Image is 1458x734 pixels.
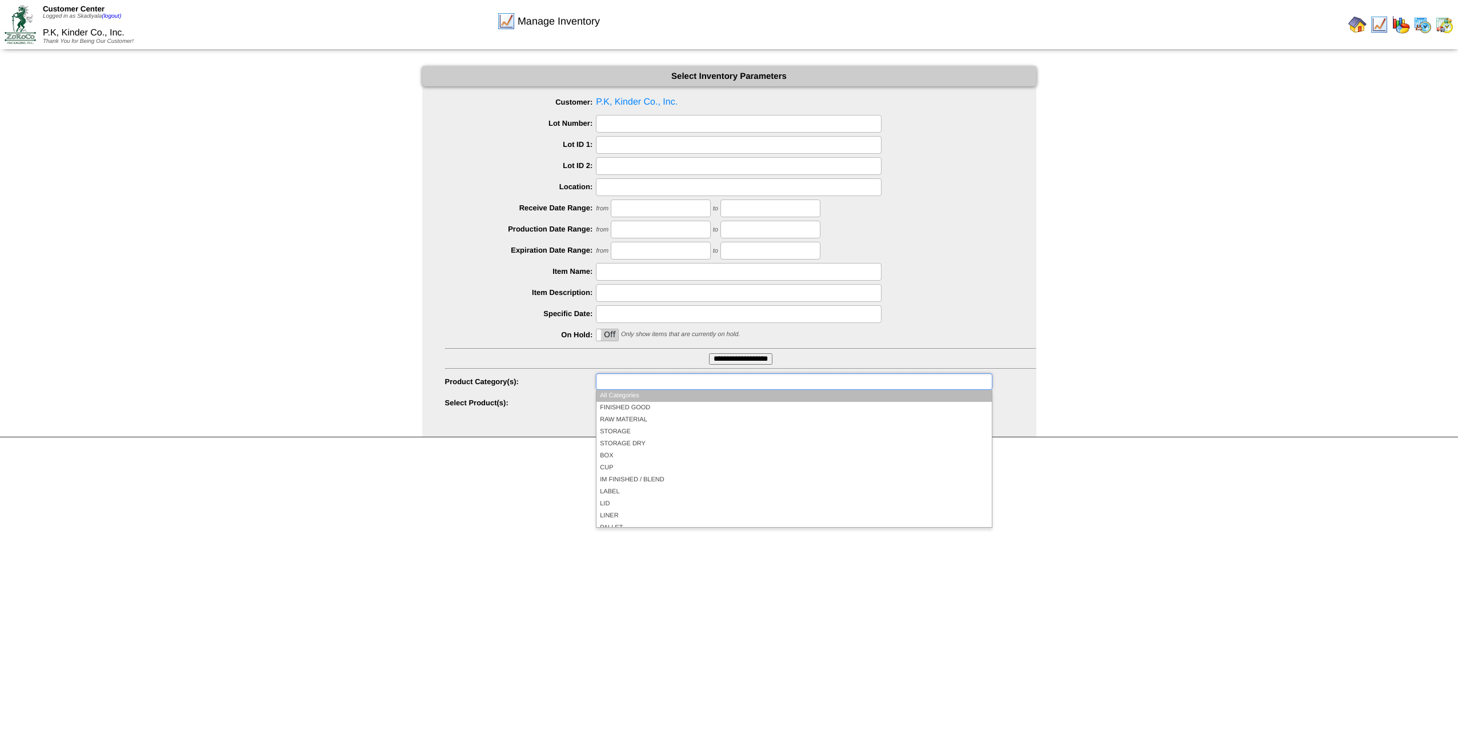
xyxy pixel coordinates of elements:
[596,486,991,498] li: LABEL
[596,390,991,402] li: All Categories
[497,12,515,30] img: line_graph.gif
[445,225,596,233] label: Production Date Range:
[445,267,596,276] label: Item Name:
[596,226,608,233] span: from
[1435,15,1453,34] img: calendarinout.gif
[445,398,596,407] label: Select Product(s):
[596,329,618,341] label: Off
[596,498,991,510] li: LID
[596,510,991,522] li: LINER
[596,248,608,254] span: from
[445,98,596,106] label: Customer:
[713,226,718,233] span: to
[422,66,1036,86] div: Select Inventory Parameters
[445,94,1036,111] span: P.K, Kinder Co., Inc.
[596,450,991,462] li: BOX
[713,248,718,254] span: to
[445,182,596,191] label: Location:
[713,205,718,212] span: to
[518,15,600,27] span: Manage Inventory
[445,377,596,386] label: Product Category(s):
[445,140,596,149] label: Lot ID 1:
[596,474,991,486] li: IM FINISHED / BLEND
[43,13,121,19] span: Logged in as Skadiyala
[445,246,596,254] label: Expiration Date Range:
[445,119,596,127] label: Lot Number:
[1370,15,1388,34] img: line_graph.gif
[596,402,991,414] li: FINISHED GOOD
[1392,15,1410,34] img: graph.gif
[43,28,125,38] span: P.K, Kinder Co., Inc.
[445,161,596,170] label: Lot ID 2:
[445,288,596,297] label: Item Description:
[43,5,105,13] span: Customer Center
[596,205,608,212] span: from
[596,438,991,450] li: STORAGE DRY
[596,522,991,534] li: PALLET
[596,329,619,341] div: OnOff
[445,204,596,212] label: Receive Date Range:
[621,331,740,338] span: Only show items that are currently on hold.
[596,462,991,474] li: CUP
[1413,15,1432,34] img: calendarprod.gif
[596,414,991,426] li: RAW MATERIAL
[1348,15,1367,34] img: home.gif
[5,5,36,43] img: ZoRoCo_Logo(Green%26Foil)%20jpg.webp
[43,38,134,45] span: Thank You for Being Our Customer!
[596,426,991,438] li: STORAGE
[102,13,121,19] a: (logout)
[445,309,596,318] label: Specific Date:
[445,330,596,339] label: On Hold:
[445,394,1036,440] div: Please Wait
